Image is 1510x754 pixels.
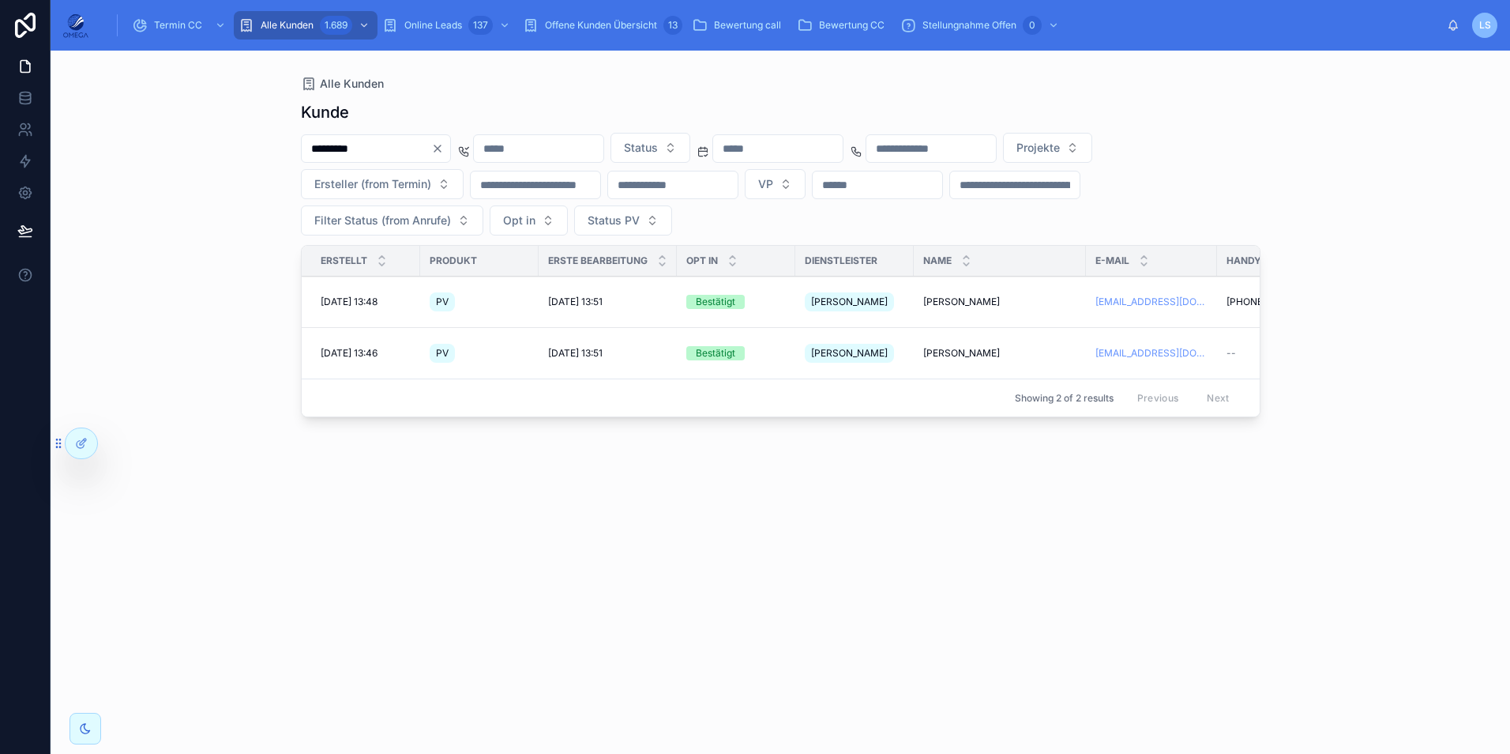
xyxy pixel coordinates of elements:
[321,296,377,308] span: [DATE] 13:48
[1226,347,1326,360] a: --
[321,296,411,308] a: [DATE] 13:48
[1016,140,1060,156] span: Projekte
[1226,347,1236,360] span: --
[686,254,718,267] span: Opt In
[805,254,877,267] span: Dienstleister
[127,11,234,40] a: Termin CC
[1095,347,1208,360] a: [EMAIL_ADDRESS][DOMAIN_NAME]
[1226,254,1261,267] span: Handy
[63,13,88,38] img: App logo
[1095,296,1208,308] a: [EMAIL_ADDRESS][DOMAIN_NAME]
[320,76,384,92] span: Alle Kunden
[696,295,735,309] div: Bestätigt
[896,11,1067,40] a: Stellungnahme Offen0
[574,205,672,236] button: Select Button
[518,11,687,40] a: Offene Kunden Übersicht13
[805,289,904,315] a: [PERSON_NAME]
[436,296,449,308] span: PV
[922,19,1016,32] span: Stellungnahme Offen
[1015,392,1114,405] span: Showing 2 of 2 results
[663,16,682,35] div: 13
[923,296,1076,308] a: [PERSON_NAME]
[301,76,384,92] a: Alle Kunden
[430,289,529,315] a: PV
[548,347,603,360] span: [DATE] 13:51
[1003,133,1092,163] button: Select Button
[923,347,1000,360] span: [PERSON_NAME]
[314,176,431,192] span: Ersteller (from Termin)
[154,19,202,32] span: Termin CC
[624,140,658,156] span: Status
[758,176,773,192] span: VP
[101,8,1447,43] div: scrollable content
[404,19,462,32] span: Online Leads
[714,19,781,32] span: Bewertung call
[811,347,888,360] span: [PERSON_NAME]
[377,11,518,40] a: Online Leads137
[234,11,377,40] a: Alle Kunden1.689
[819,19,885,32] span: Bewertung CC
[314,213,451,228] span: Filter Status (from Anrufe)
[588,213,640,228] span: Status PV
[805,341,904,366] a: [PERSON_NAME]
[811,296,888,308] span: [PERSON_NAME]
[1479,19,1491,32] span: LS
[321,347,377,360] span: [DATE] 13:46
[548,296,667,308] a: [DATE] 13:51
[431,142,450,155] button: Clear
[548,347,667,360] a: [DATE] 13:51
[548,254,648,267] span: Erste Bearbeitung
[923,296,1000,308] span: [PERSON_NAME]
[686,295,786,309] a: Bestätigt
[321,347,411,360] a: [DATE] 13:46
[923,347,1076,360] a: [PERSON_NAME]
[301,169,464,199] button: Select Button
[321,254,367,267] span: Erstellt
[548,296,603,308] span: [DATE] 13:51
[1095,254,1129,267] span: E-Mail
[468,16,493,35] div: 137
[261,19,314,32] span: Alle Kunden
[792,11,896,40] a: Bewertung CC
[696,346,735,360] div: Bestätigt
[503,213,535,228] span: Opt in
[436,347,449,360] span: PV
[301,101,349,123] h1: Kunde
[745,169,806,199] button: Select Button
[320,16,352,35] div: 1.689
[1226,296,1326,308] a: [PHONE_NUMBER]
[490,205,568,236] button: Select Button
[1226,296,1311,308] span: [PHONE_NUMBER]
[610,133,690,163] button: Select Button
[923,254,952,267] span: Name
[687,11,792,40] a: Bewertung call
[686,346,786,360] a: Bestätigt
[1023,16,1042,35] div: 0
[545,19,657,32] span: Offene Kunden Übersicht
[430,254,477,267] span: Produkt
[301,205,483,236] button: Select Button
[430,341,529,366] a: PV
